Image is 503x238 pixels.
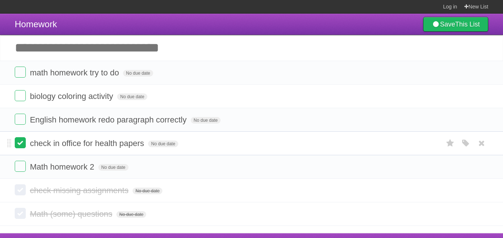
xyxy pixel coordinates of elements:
[30,115,189,124] span: English homework redo paragraph correctly
[123,70,153,77] span: No due date
[133,188,162,194] span: No due date
[15,90,26,101] label: Done
[116,211,146,218] span: No due date
[15,137,26,148] label: Done
[423,17,488,32] a: SaveThis List
[30,92,115,101] span: biology coloring activity
[15,184,26,195] label: Done
[443,137,457,149] label: Star task
[98,164,128,171] span: No due date
[148,141,178,147] span: No due date
[15,161,26,172] label: Done
[15,67,26,78] label: Done
[30,162,96,171] span: Math homework 2
[191,117,221,124] span: No due date
[15,19,57,29] span: Homework
[455,21,480,28] b: This List
[117,93,147,100] span: No due date
[30,209,114,219] span: Math (some) questions
[30,186,130,195] span: check missing assignments
[30,139,146,148] span: check in office for health papers
[15,208,26,219] label: Done
[15,114,26,125] label: Done
[30,68,121,77] span: math homework try to do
